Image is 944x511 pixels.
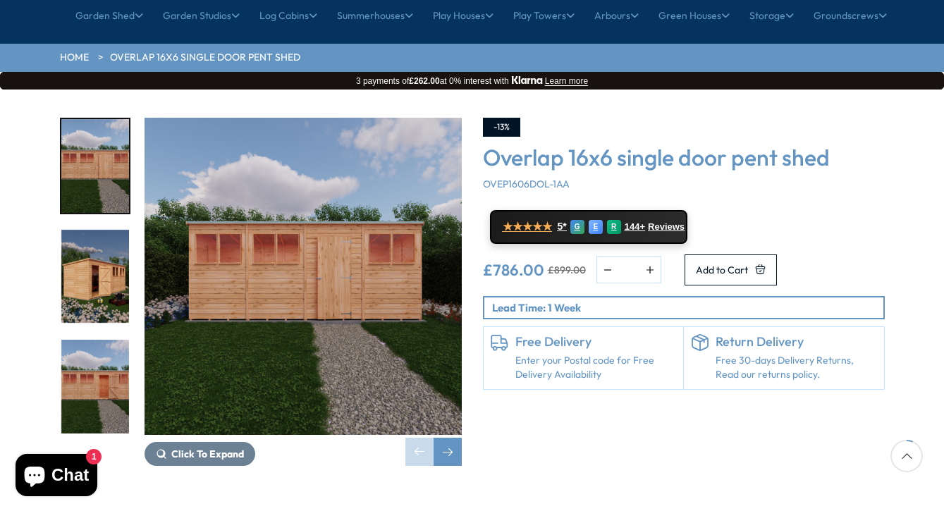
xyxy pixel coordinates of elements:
[696,265,748,275] span: Add to Cart
[685,254,777,285] button: Add to Cart
[60,51,89,65] a: HOME
[61,340,129,433] img: Overlap_Pent_16x6_win_Garden_FRONT_OPEN_200x200.jpg
[61,230,129,324] img: Overlap_Pent_16x6_win_Garden_LH_swap_200x200.jpg
[60,118,130,214] div: 1 / 8
[483,262,544,278] ins: £786.00
[716,354,877,381] p: Free 30-days Delivery Returns, Read our returns policy.
[11,454,102,500] inbox-online-store-chat: Shopify online store chat
[625,221,645,233] span: 144+
[483,118,520,137] div: -13%
[483,178,570,190] span: OVEP1606DOL-1AA
[145,118,462,466] div: 1 / 8
[490,210,687,244] a: ★★★★★ 5* G E R 144+ Reviews
[434,438,462,466] div: Next slide
[503,220,552,233] span: ★★★★★
[145,118,462,435] img: Overlap 16x6 single door pent shed
[716,334,877,350] h6: Return Delivery
[570,220,584,234] div: G
[110,51,300,65] a: Overlap 16x6 single door pent shed
[61,119,129,213] img: Overlap_Pent_16x6_win_Garden_front_200x200.jpg
[483,144,885,171] h3: Overlap 16x6 single door pent shed
[515,354,677,381] a: Enter your Postal code for Free Delivery Availability
[60,228,130,325] div: 2 / 8
[492,300,883,315] p: Lead Time: 1 Week
[589,220,603,234] div: E
[607,220,621,234] div: R
[145,442,255,466] button: Click To Expand
[648,221,685,233] span: Reviews
[515,334,677,350] h6: Free Delivery
[405,438,434,466] div: Previous slide
[60,338,130,435] div: 3 / 8
[171,448,244,460] span: Click To Expand
[548,265,586,275] del: £899.00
